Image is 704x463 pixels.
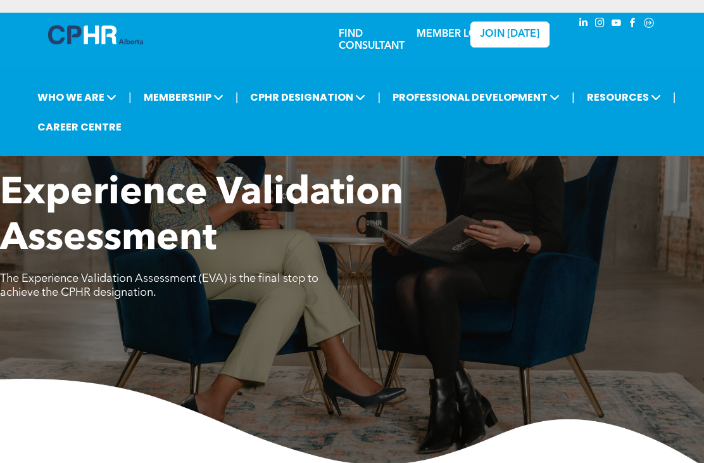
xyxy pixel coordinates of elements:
a: FIND CONSULTANT [339,29,405,51]
span: PROFESSIONAL DEVELOPMENT [389,86,563,109]
a: JOIN [DATE] [470,22,550,48]
li: | [377,84,380,110]
a: facebook [625,16,639,33]
a: youtube [609,16,623,33]
li: | [129,84,132,110]
span: WHO WE ARE [34,86,120,109]
a: CAREER CENTRE [34,115,125,139]
img: A blue and white logo for cp alberta [48,25,143,44]
a: instagram [593,16,607,33]
span: MEMBERSHIP [140,86,227,109]
span: RESOURCES [583,86,665,109]
a: MEMBER LOGIN [417,29,496,39]
span: CPHR DESIGNATION [246,86,369,109]
li: | [673,84,676,110]
a: linkedin [576,16,590,33]
li: | [572,84,575,110]
span: JOIN [DATE] [480,29,539,41]
li: | [236,84,239,110]
a: Social network [642,16,656,33]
